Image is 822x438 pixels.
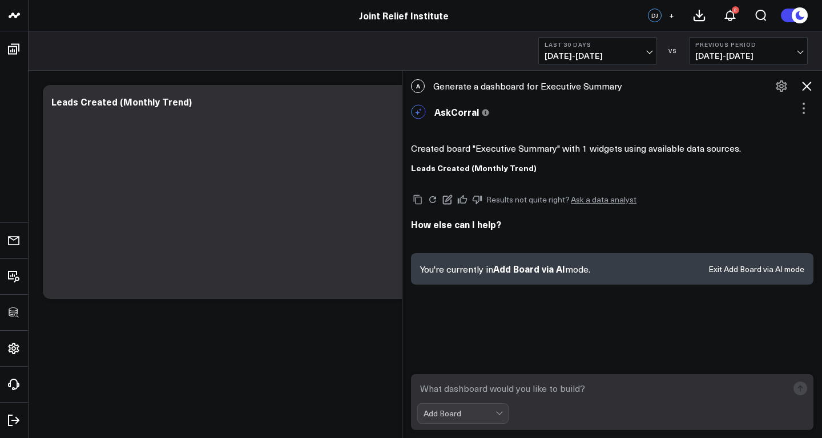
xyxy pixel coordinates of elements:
[434,106,479,118] span: AskCorral
[420,262,590,275] p: You're currently in mode.
[411,79,425,93] span: A
[732,6,739,14] div: 2
[664,9,678,22] button: +
[695,51,801,60] span: [DATE] - [DATE]
[669,11,674,19] span: +
[402,74,822,99] div: Generate a dashboard for Executive Summary
[359,9,449,22] a: Joint Relief Institute
[424,409,495,418] div: Add Board
[695,41,801,48] b: Previous Period
[648,9,662,22] div: DJ
[411,218,813,230] h2: How else can I help?
[51,95,192,108] div: Leads Created (Monthly Trend)
[538,37,657,64] button: Last 30 Days[DATE]-[DATE]
[411,162,537,173] b: Leads Created (Monthly Trend)
[571,196,636,204] a: Ask a data analyst
[486,194,570,205] span: Results not quite right?
[545,51,651,60] span: [DATE] - [DATE]
[411,193,425,206] button: Copy
[663,47,683,54] div: VS
[545,41,651,48] b: Last 30 Days
[708,265,804,273] button: Exit Add Board via AI mode
[411,142,813,155] p: Created board "Executive Summary" with 1 widgets using available data sources.
[689,37,808,64] button: Previous Period[DATE]-[DATE]
[493,262,565,275] span: Add Board via AI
